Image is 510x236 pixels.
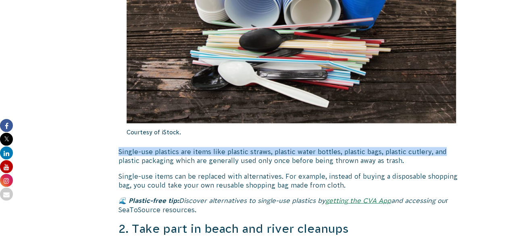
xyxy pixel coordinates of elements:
[127,123,456,141] p: Courtesy of iStock.
[119,197,179,204] em: 🌊 Plastic-free tip:
[325,197,391,204] a: getting the CVA App
[391,197,445,204] em: and accessing ou
[119,172,464,190] p: Single-use items can be replaced with alternatives. For example, instead of buying a disposable s...
[119,147,464,165] p: Single-use plastics are items like plastic straws, plastic water bottles, plastic bags, plastic c...
[119,196,464,214] p: r SeaToSource resources.
[179,197,325,204] em: Discover alternatives to single-use plastics by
